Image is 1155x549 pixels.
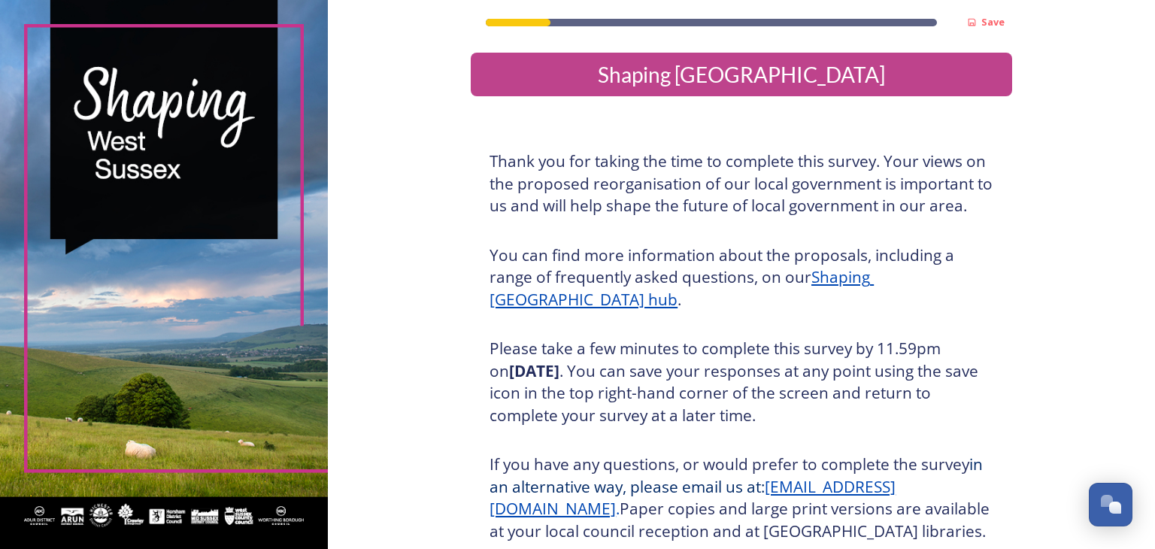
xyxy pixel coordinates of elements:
[490,453,987,497] span: in an alternative way, please email us at:
[490,338,993,426] h3: Please take a few minutes to complete this survey by 11.59pm on . You can save your responses at ...
[490,476,896,520] a: [EMAIL_ADDRESS][DOMAIN_NAME]
[1089,483,1132,526] button: Open Chat
[490,453,993,542] h3: If you have any questions, or would prefer to complete the survey Paper copies and large print ve...
[477,59,1006,90] div: Shaping [GEOGRAPHIC_DATA]
[490,244,993,311] h3: You can find more information about the proposals, including a range of frequently asked question...
[490,150,993,217] h3: Thank you for taking the time to complete this survey. Your views on the proposed reorganisation ...
[509,360,559,381] strong: [DATE]
[616,498,620,519] span: .
[981,15,1005,29] strong: Save
[490,266,874,310] a: Shaping [GEOGRAPHIC_DATA] hub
